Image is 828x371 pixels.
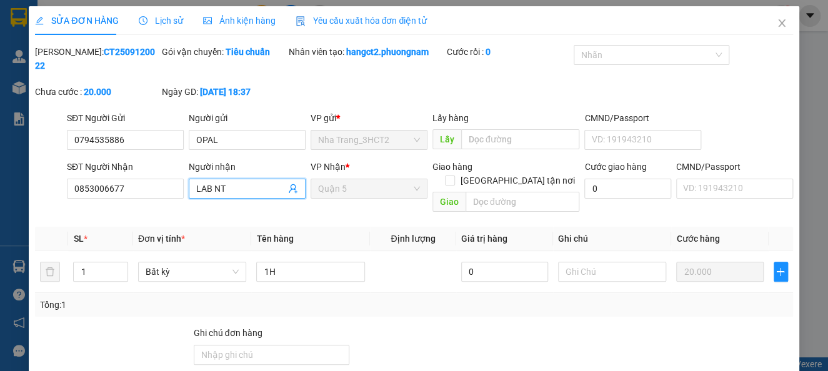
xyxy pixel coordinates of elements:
[105,59,172,75] li: (c) 2017
[676,160,793,174] div: CMND/Passport
[461,129,580,149] input: Dọc đường
[346,47,429,57] b: hangct2.phuongnam
[189,111,306,125] div: Người gửi
[584,111,701,125] div: CMND/Passport
[558,262,667,282] input: Ghi Chú
[774,267,787,277] span: plus
[432,113,469,123] span: Lấy hàng
[40,298,321,312] div: Tổng: 1
[67,160,184,174] div: SĐT Người Nhận
[84,87,111,97] b: 20.000
[455,174,579,187] span: [GEOGRAPHIC_DATA] tận nơi
[105,47,172,57] b: [DOMAIN_NAME]
[777,18,787,28] span: close
[486,47,491,57] b: 0
[35,16,44,25] span: edit
[774,262,788,282] button: plus
[203,16,212,25] span: picture
[296,16,306,26] img: icon
[35,85,159,99] div: Chưa cước :
[584,162,646,172] label: Cước giao hàng
[194,328,262,338] label: Ghi chú đơn hàng
[35,16,118,26] span: SỬA ĐƠN HÀNG
[40,262,60,282] button: delete
[162,85,286,99] div: Ngày GD:
[447,45,571,59] div: Cước rồi :
[584,179,671,199] input: Cước giao hàng
[139,16,147,25] span: clock-circle
[73,234,83,244] span: SL
[676,234,719,244] span: Cước hàng
[318,179,420,198] span: Quận 5
[139,16,183,26] span: Lịch sử
[35,45,159,72] div: [PERSON_NAME]:
[311,162,346,172] span: VP Nhận
[764,6,799,41] button: Close
[676,262,763,282] input: 0
[288,184,298,194] span: user-add
[226,47,270,57] b: Tiêu chuẩn
[77,18,124,77] b: Gửi khách hàng
[136,16,166,46] img: logo.jpg
[67,111,184,125] div: SĐT Người Gửi
[189,160,306,174] div: Người nhận
[318,131,420,149] span: Nha Trang_3HCT2
[432,192,466,212] span: Giao
[296,16,427,26] span: Yêu cầu xuất hóa đơn điện tử
[432,162,472,172] span: Giao hàng
[311,111,427,125] div: VP gửi
[432,129,461,149] span: Lấy
[138,234,185,244] span: Đơn vị tính
[466,192,580,212] input: Dọc đường
[256,262,365,282] input: VD: Bàn, Ghế
[162,45,286,59] div: Gói vận chuyển:
[553,227,672,251] th: Ghi chú
[203,16,276,26] span: Ảnh kiện hàng
[194,345,349,365] input: Ghi chú đơn hàng
[391,234,435,244] span: Định lượng
[256,234,293,244] span: Tên hàng
[16,81,69,161] b: Phương Nam Express
[146,262,239,281] span: Bất kỳ
[200,87,251,97] b: [DATE] 18:37
[289,45,444,59] div: Nhân viên tạo:
[461,234,507,244] span: Giá trị hàng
